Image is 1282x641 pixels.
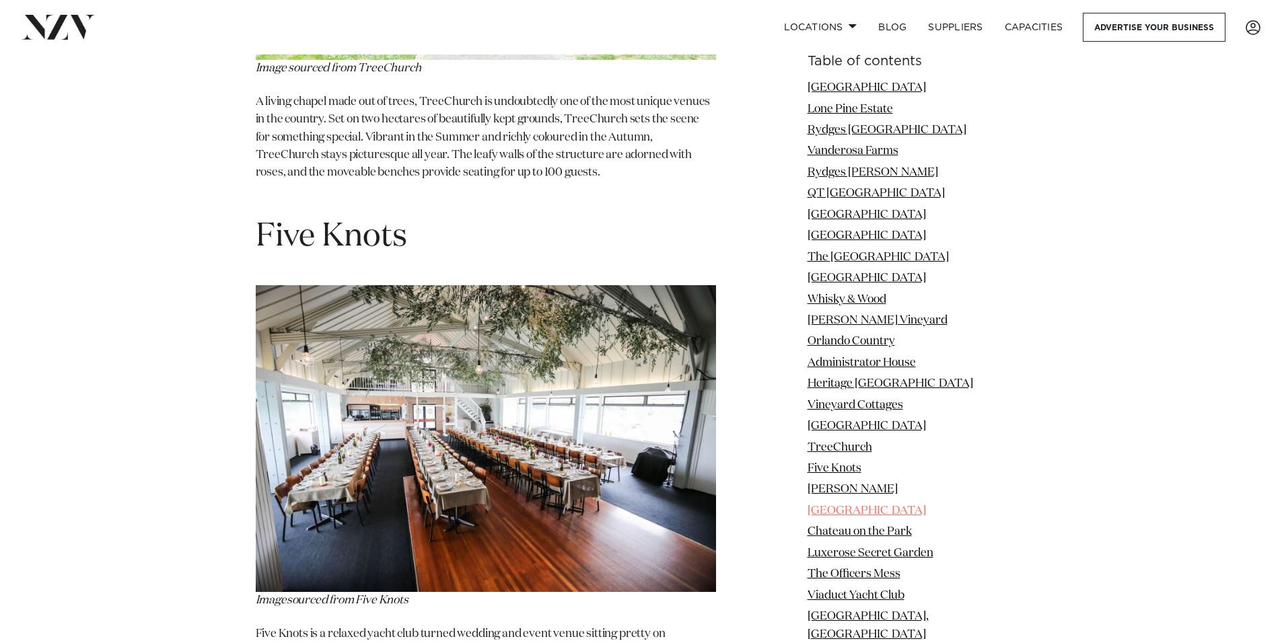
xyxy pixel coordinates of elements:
a: Vanderosa Farms [808,145,898,157]
a: Rydges [GEOGRAPHIC_DATA] [808,124,966,136]
h6: Table of contents [808,54,1027,69]
a: [GEOGRAPHIC_DATA] [808,420,926,432]
a: [PERSON_NAME] [808,484,898,495]
em: mage [258,595,286,606]
p: A living chapel made out of trees, TreeChurch is undoubtedly one of the most unique venues in the... [256,93,716,200]
a: Luxerose Secret Garden [808,548,933,559]
a: TreeChurch [808,441,872,453]
span: mage sourced from TreeChurch [258,63,421,74]
a: [PERSON_NAME] Vineyard [808,315,948,326]
a: The Officers Mess [808,568,900,580]
span: I [256,63,259,74]
a: Chateau on the Park [808,526,912,537]
a: BLOG [867,13,917,42]
a: Whisky & Wood [808,293,886,305]
em: I [256,595,259,606]
span: Five Knots [256,221,407,253]
a: [GEOGRAPHIC_DATA] [808,272,926,284]
a: [GEOGRAPHIC_DATA] [808,505,926,517]
a: Orlando Country [808,336,895,347]
span: sourced from Five Knots [258,595,408,606]
img: nzv-logo.png [22,15,95,39]
a: [GEOGRAPHIC_DATA] [808,82,926,93]
a: [GEOGRAPHIC_DATA] [808,230,926,241]
a: QT [GEOGRAPHIC_DATA] [808,188,945,199]
a: Five Knots [808,463,861,474]
a: Lone Pine Estate [808,103,893,114]
a: Capacities [994,13,1074,42]
a: Rydges [PERSON_NAME] [808,167,938,178]
a: Locations [773,13,867,42]
a: SUPPLIERS [917,13,993,42]
a: Advertise your business [1083,13,1225,42]
a: [GEOGRAPHIC_DATA], [GEOGRAPHIC_DATA] [808,611,929,640]
a: Vineyard Cottages [808,400,903,411]
a: [GEOGRAPHIC_DATA] [808,209,926,221]
a: The [GEOGRAPHIC_DATA] [808,252,949,263]
a: Administrator House [808,357,916,369]
a: Heritage [GEOGRAPHIC_DATA] [808,378,973,389]
a: Viaduct Yacht Club [808,590,904,601]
